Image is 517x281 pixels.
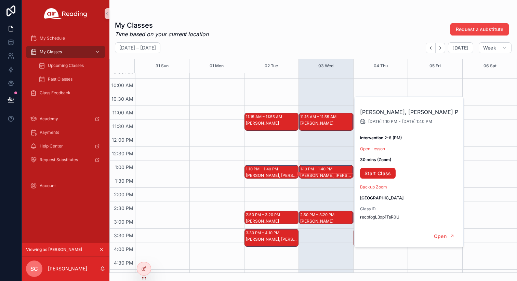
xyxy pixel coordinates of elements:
[26,126,105,139] a: Payments
[113,178,135,184] span: 1:30 PM
[40,157,78,163] span: Request Substitutes
[112,246,135,252] span: 4:00 PM
[111,123,135,129] span: 11:30 AM
[115,20,209,30] h1: My Classes
[360,195,403,200] strong: [GEOGRAPHIC_DATA]
[48,63,84,68] span: Upcoming Classes
[434,233,447,239] span: Open
[246,237,298,242] div: [PERSON_NAME], [PERSON_NAME]
[34,59,105,72] a: Upcoming Classes
[360,214,459,220] span: recpfogL3xp1TsR0U
[450,23,509,36] button: Request a substitute
[448,42,473,53] button: [DATE]
[40,36,65,41] span: My Schedule
[40,130,59,135] span: Payments
[300,219,352,224] div: [PERSON_NAME]
[40,143,63,149] span: Help Center
[360,184,387,189] a: Backup Zoom
[26,180,105,192] a: Account
[245,113,298,130] div: 11:15 AM – 11:55 AM[PERSON_NAME]
[479,42,512,53] button: Week
[110,137,135,143] span: 12:00 PM
[318,59,333,73] button: 03 Wed
[26,140,105,152] a: Help Center
[40,183,56,188] span: Account
[456,26,503,33] span: Request a substitute
[483,59,496,73] button: 06 Sat
[22,27,109,201] div: scrollable content
[436,43,445,53] button: Next
[156,59,169,73] button: 31 Sun
[300,173,352,178] div: [PERSON_NAME], [PERSON_NAME] P
[112,69,135,74] span: 9:30 AM
[110,151,135,156] span: 12:30 PM
[300,113,338,120] div: 11:15 AM – 11:55 AM
[354,229,407,247] div: 3:30 PM – 4:10 PM[PERSON_NAME], [PERSON_NAME]
[112,192,135,197] span: 2:00 PM
[402,119,432,124] span: [DATE] 1:40 PM
[360,135,402,140] strong: Intervention 2-6 (PM)
[112,205,135,211] span: 2:30 PM
[44,8,87,19] img: App logo
[26,247,82,252] span: Viewing as [PERSON_NAME]
[429,230,459,242] button: Open
[34,73,105,85] a: Past Classes
[299,211,353,224] div: 2:50 PM – 3:20 PM[PERSON_NAME]
[360,168,396,179] a: Start Class
[26,32,105,44] a: My Schedule
[246,166,280,172] div: 1:10 PM – 1:40 PM
[300,166,334,172] div: 1:10 PM – 1:40 PM
[40,90,70,96] span: Class Feedback
[360,206,459,211] span: Class ID
[110,82,135,88] span: 10:00 AM
[26,46,105,58] a: My Classes
[30,265,38,273] span: SC
[246,113,284,120] div: 11:15 AM – 11:55 AM
[246,219,298,224] div: [PERSON_NAME]
[399,119,401,124] span: -
[354,113,407,130] div: 11:15 AM – 11:55 AM[PERSON_NAME]
[26,113,105,125] a: Academy
[483,45,496,51] span: Week
[360,146,385,151] a: Open Lesson
[354,165,407,178] div: 1:10 PM – 1:40 PM[PERSON_NAME], [PERSON_NAME] P
[452,45,468,51] span: [DATE]
[246,121,298,126] div: [PERSON_NAME]
[40,49,62,55] span: My Classes
[354,211,407,224] div: 2:50 PM – 3:20 PM[PERSON_NAME]
[112,260,135,266] span: 4:30 PM
[113,164,135,170] span: 1:00 PM
[374,59,388,73] button: 04 Thu
[110,96,135,102] span: 10:30 AM
[111,110,135,115] span: 11:00 AM
[112,219,135,225] span: 3:00 PM
[115,30,209,38] em: Time based on your current location
[246,229,281,236] div: 3:30 PM – 4:10 PM
[300,121,352,126] div: [PERSON_NAME]
[26,87,105,99] a: Class Feedback
[360,157,391,162] strong: 30 mins (Zoom)
[299,165,353,178] div: 1:10 PM – 1:40 PM[PERSON_NAME], [PERSON_NAME] P
[265,59,278,73] button: 02 Tue
[299,113,353,130] div: 11:15 AM – 11:55 AM[PERSON_NAME]
[40,116,58,122] span: Academy
[26,154,105,166] a: Request Substitutes
[246,173,298,178] div: [PERSON_NAME], [PERSON_NAME] P
[112,233,135,238] span: 3:30 PM
[360,108,459,116] h2: [PERSON_NAME], [PERSON_NAME] P
[245,211,298,224] div: 2:50 PM – 3:20 PM[PERSON_NAME]
[368,119,397,124] span: [DATE] 1:10 PM
[429,59,441,73] button: 05 Fri
[426,43,436,53] button: Back
[246,211,282,218] div: 2:50 PM – 3:20 PM
[245,165,298,178] div: 1:10 PM – 1:40 PM[PERSON_NAME], [PERSON_NAME] P
[210,59,224,73] button: 01 Mon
